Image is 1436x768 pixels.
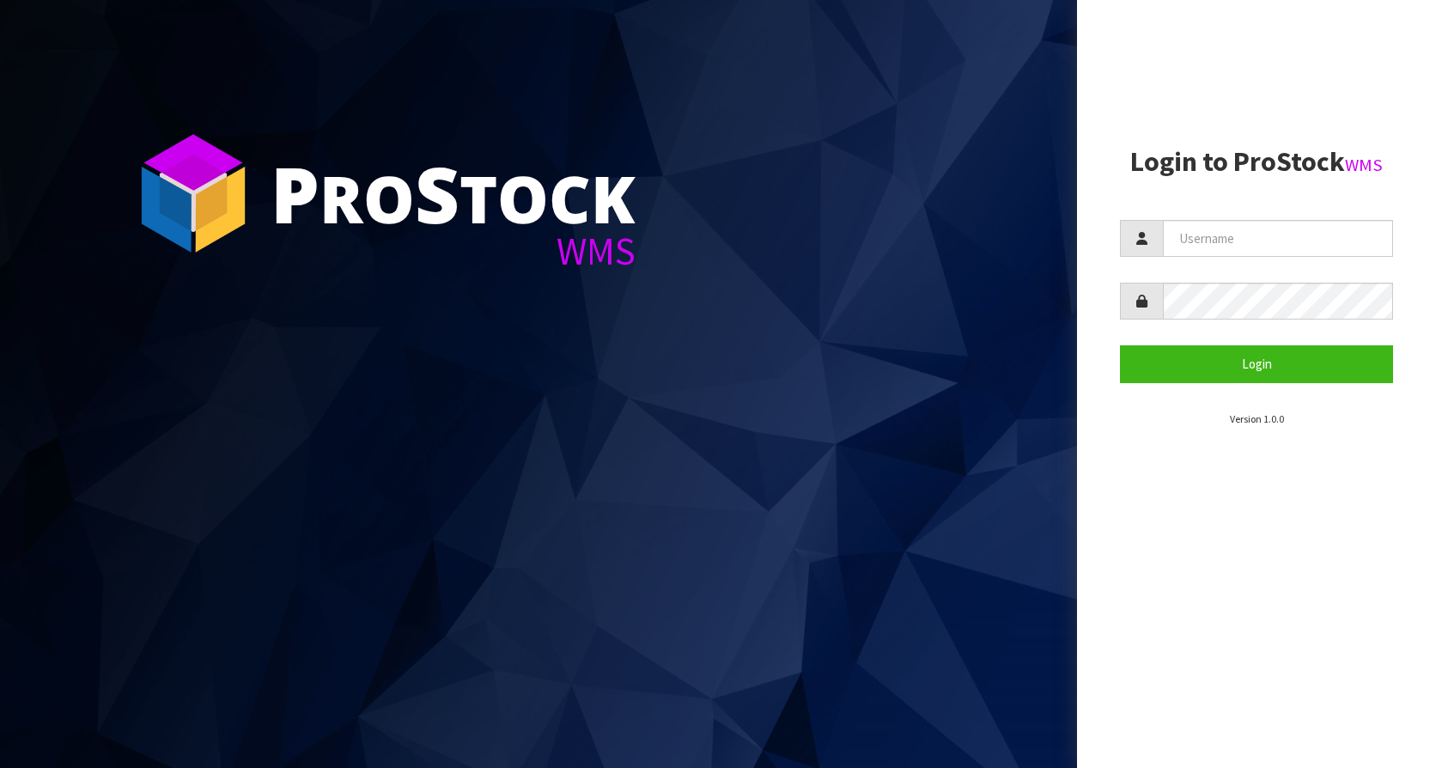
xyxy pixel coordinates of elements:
span: P [271,141,319,246]
h2: Login to ProStock [1120,147,1393,177]
span: S [415,141,459,246]
div: WMS [271,232,636,271]
small: WMS [1345,154,1383,176]
img: ProStock Cube [129,129,258,258]
input: Username [1163,220,1393,257]
small: Version 1.0.0 [1230,412,1284,425]
button: Login [1120,345,1393,382]
div: ro tock [271,155,636,232]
